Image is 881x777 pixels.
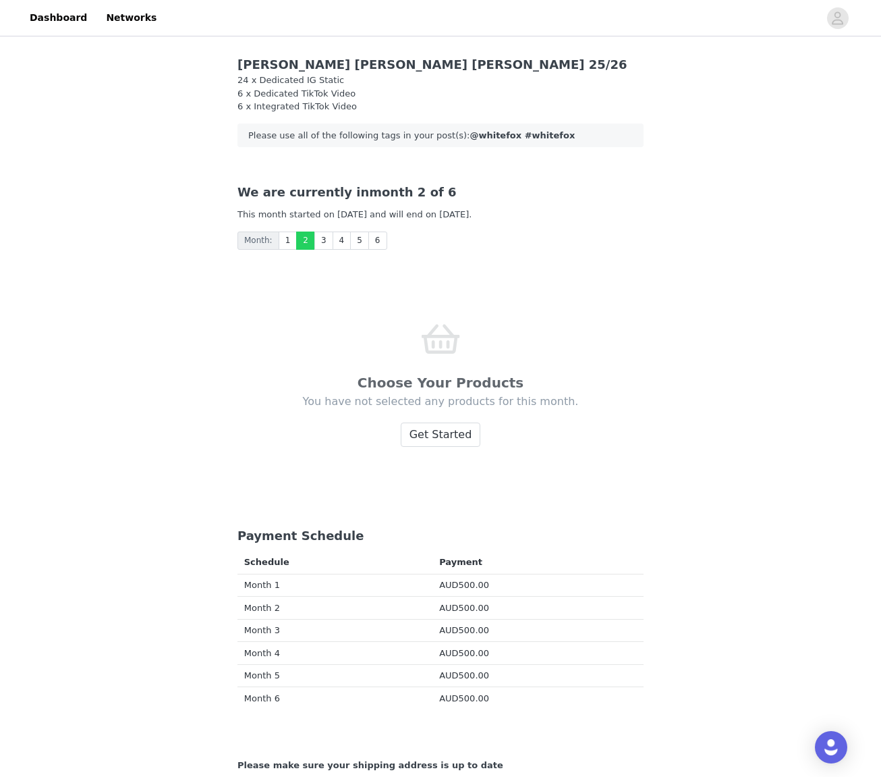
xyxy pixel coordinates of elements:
span: [PERSON_NAME] [PERSON_NAME] [PERSON_NAME] 25/26 [237,57,627,72]
th: Schedule [237,552,432,574]
td: Month 2 [237,597,432,620]
div: Please use all of the following tags in your post(s): [237,124,644,148]
div: avatar [831,7,844,29]
div: You have not selected any products for this month. [264,394,617,447]
span: AUD500.00 [439,648,489,658]
button: Get Started [401,423,481,447]
td: Month 5 [237,664,432,687]
span: AUD500.00 [439,580,489,590]
span: We are currently in [237,185,369,199]
a: Dashboard [22,3,95,33]
div: 24 x Dedicated IG Static 6 x Dedicated TikTok Video 6 x Integrated TikTok Video [237,74,644,113]
a: 3 [314,232,333,250]
span: AUD500.00 [439,693,489,703]
td: Month 6 [237,687,432,709]
a: Networks [98,3,165,33]
strong: @whitefox #whitefox [470,130,575,140]
a: 4 [333,232,351,250]
span: month 2 of 6 [237,185,457,199]
a: 6 [368,232,387,250]
div: Open Intercom Messenger [815,731,847,763]
span: AUD500.00 [439,603,489,613]
div: Please make sure your shipping address is up to date [237,759,644,772]
a: 5 [350,232,369,250]
a: 1 [279,232,297,250]
span: AUD500.00 [439,625,489,635]
span: This month started on [DATE] and will end on [DATE]. [237,209,472,219]
div: Payment Schedule [237,527,644,545]
span: AUD500.00 [439,670,489,680]
td: Month 1 [237,574,432,597]
th: Payment [432,552,644,574]
td: Month 3 [237,619,432,642]
a: 2 [296,232,315,250]
div: Choose Your Products [264,373,617,393]
td: Month 4 [237,642,432,665]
